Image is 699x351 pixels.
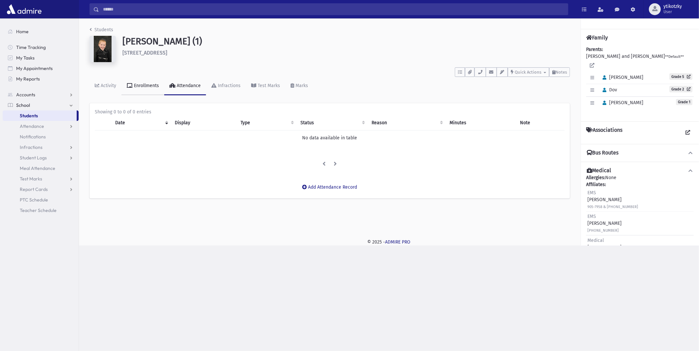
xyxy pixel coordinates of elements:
[515,70,541,75] span: Quick Actions
[16,55,35,61] span: My Tasks
[663,4,682,9] span: ytikotzky
[587,205,638,209] small: 905-7958 & [PHONE_NUMBER]
[164,77,206,95] a: Attendance
[676,99,692,105] span: Grade 1
[669,86,692,92] a: Grade 2
[171,115,237,130] th: Display
[587,190,596,196] span: EMS
[90,77,121,95] a: Activity
[3,195,79,205] a: PTC Schedule
[246,77,285,95] a: Test Marks
[586,46,694,116] div: [PERSON_NAME] and [PERSON_NAME]
[508,67,549,77] button: Quick Actions
[385,239,411,245] a: ADMIRE PRO
[3,131,79,142] a: Notifications
[586,167,694,174] button: Medical
[20,186,48,192] span: Report Cards
[586,150,694,156] button: Bus Routes
[20,123,44,129] span: Attendance
[95,130,565,146] td: No data available in table
[600,87,617,93] span: Dov
[587,214,596,219] span: EMS
[587,238,604,243] span: Medical
[3,163,79,174] a: Meal Attendance
[3,184,79,195] a: Report Cards
[3,152,79,163] a: Student Logs
[586,182,606,187] b: Affiliates:
[99,83,116,88] div: Activity
[206,77,246,95] a: Infractions
[549,67,570,77] button: Notes
[20,113,38,119] span: Students
[256,83,280,88] div: Test Marks
[133,83,159,88] div: Enrollments
[297,115,368,130] th: Status: activate to sort column ascending
[586,174,694,259] div: None
[3,53,79,63] a: My Tasks
[99,3,568,15] input: Search
[285,77,313,95] a: Marks
[16,102,30,108] span: School
[586,127,622,139] h4: Associations
[516,115,565,130] th: Note
[3,89,79,100] a: Accounts
[586,175,605,180] b: Allergies:
[90,26,113,36] nav: breadcrumb
[600,100,643,105] span: [PERSON_NAME]
[682,127,694,139] a: View all Associations
[3,26,79,37] a: Home
[16,76,40,82] span: My Reports
[446,115,516,130] th: Minutes
[3,100,79,110] a: School
[3,63,79,74] a: My Appointments
[3,110,77,121] a: Students
[95,108,565,115] div: Showing 0 to 0 of 0 entries
[3,142,79,152] a: Infractions
[586,47,603,52] b: Parents:
[587,189,638,210] div: [PERSON_NAME]
[20,155,47,161] span: Student Logs
[175,83,201,88] div: Attendance
[16,44,46,50] span: Time Tracking
[16,92,35,98] span: Accounts
[663,9,682,14] span: User
[5,3,43,16] img: AdmirePro
[16,29,29,35] span: Home
[16,65,53,71] span: My Appointments
[20,176,42,182] span: Test Marks
[3,74,79,84] a: My Reports
[121,77,164,95] a: Enrollments
[217,83,241,88] div: Infractions
[20,165,55,171] span: Meal Attendance
[3,42,79,53] a: Time Tracking
[298,181,362,193] button: Add Attendance Record
[587,167,611,174] h4: Medical
[237,115,297,130] th: Type: activate to sort column ascending
[587,228,619,233] small: [PHONE_NUMBER]
[111,115,171,130] th: Date: activate to sort column ascending
[368,115,446,130] th: Reason: activate to sort column ascending
[90,27,113,33] a: Students
[20,197,48,203] span: PTC Schedule
[587,213,622,234] div: [PERSON_NAME]
[122,36,570,47] h1: [PERSON_NAME] (1)
[90,239,688,246] div: © 2025 -
[586,35,608,41] h4: Family
[20,134,46,140] span: Notifications
[587,150,618,156] h4: Bus Routes
[20,144,42,150] span: Infractions
[556,70,567,75] span: Notes
[587,237,622,258] div: [PERSON_NAME]
[3,121,79,131] a: Attendance
[3,174,79,184] a: Test Marks
[3,205,79,216] a: Teacher Schedule
[669,73,692,80] a: Grade 5
[600,75,643,80] span: [PERSON_NAME]
[122,50,570,56] h6: [STREET_ADDRESS]
[294,83,308,88] div: Marks
[20,207,57,213] span: Teacher Schedule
